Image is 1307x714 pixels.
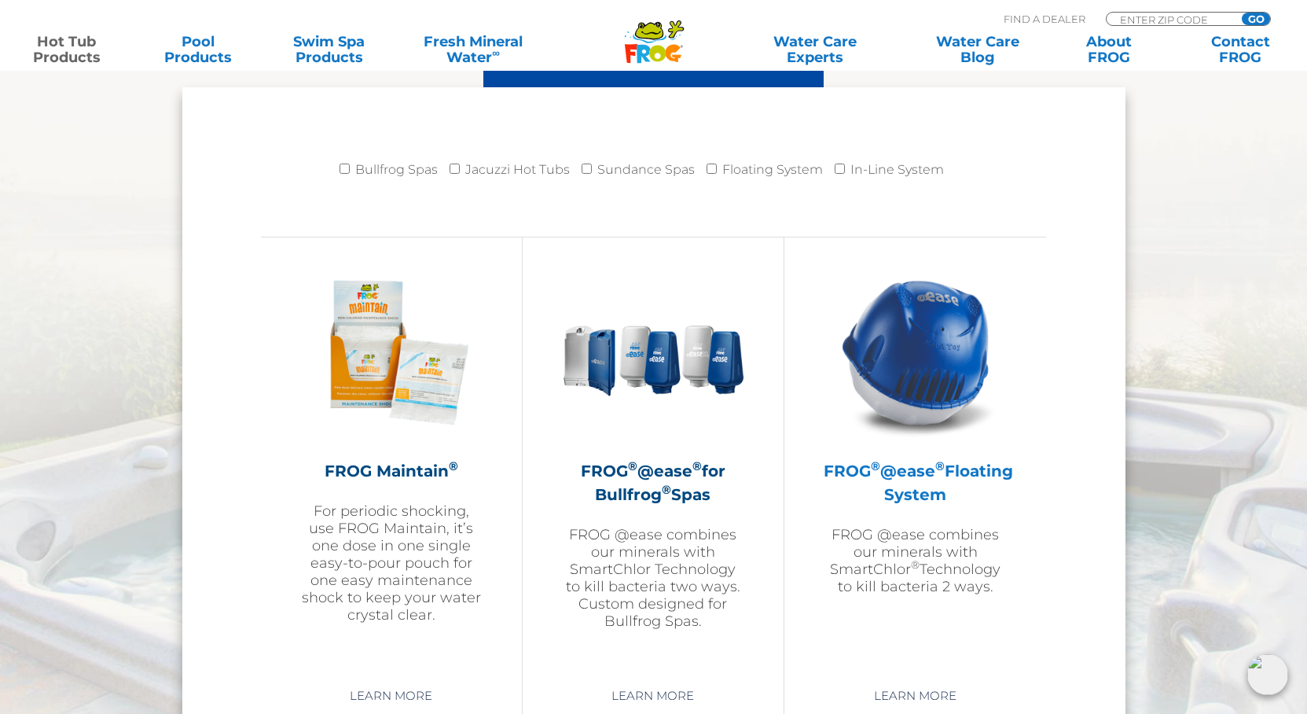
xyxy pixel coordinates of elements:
[465,154,570,186] label: Jacuzzi Hot Tubs
[692,458,702,473] sup: ®
[856,682,975,710] a: Learn More
[300,502,483,624] p: For periodic shocking, use FROG Maintain, it’s one dose in one single easy-to-pour pouch for one ...
[300,261,483,443] img: Frog_Maintain_Hero-2-v2-300x300.png
[824,261,1007,670] a: FROG®@ease®Floating SystemFROG @ease combines our minerals with SmartChlor®Technology to kill bac...
[355,154,438,186] label: Bullfrog Spas
[300,459,483,483] h2: FROG Maintain
[824,459,1007,506] h2: FROG @ease Floating System
[1242,13,1270,25] input: GO
[850,154,944,186] label: In-Line System
[628,458,637,473] sup: ®
[722,154,823,186] label: Floating System
[1058,34,1160,65] a: AboutFROG
[927,34,1029,65] a: Water CareBlog
[300,261,483,670] a: FROG Maintain®For periodic shocking, use FROG Maintain, it’s one dose in one single easy-to-pour ...
[824,261,1007,443] img: hot-tub-product-atease-system-300x300.png
[911,558,920,571] sup: ®
[662,482,671,497] sup: ®
[562,261,744,443] img: bullfrog-product-hero-300x300.png
[562,459,744,506] h2: FROG @ease for Bullfrog Spas
[597,154,695,186] label: Sundance Spas
[16,34,118,65] a: Hot TubProducts
[1247,654,1288,695] img: openIcon
[278,34,380,65] a: Swim SpaProducts
[732,34,898,65] a: Water CareExperts
[824,526,1007,595] p: FROG @ease combines our minerals with SmartChlor Technology to kill bacteria 2 ways.
[593,682,712,710] a: Learn More
[871,458,880,473] sup: ®
[1189,34,1291,65] a: ContactFROG
[147,34,249,65] a: PoolProducts
[332,682,450,710] a: Learn More
[449,458,458,473] sup: ®
[562,526,744,630] p: FROG @ease combines our minerals with SmartChlor Technology to kill bacteria two ways. Custom des...
[562,261,744,670] a: FROG®@ease®for Bullfrog®SpasFROG @ease combines our minerals with SmartChlor Technology to kill b...
[1118,13,1224,26] input: Zip Code Form
[1004,12,1085,26] p: Find A Dealer
[492,46,500,59] sup: ∞
[409,34,537,65] a: Fresh MineralWater∞
[935,458,945,473] sup: ®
